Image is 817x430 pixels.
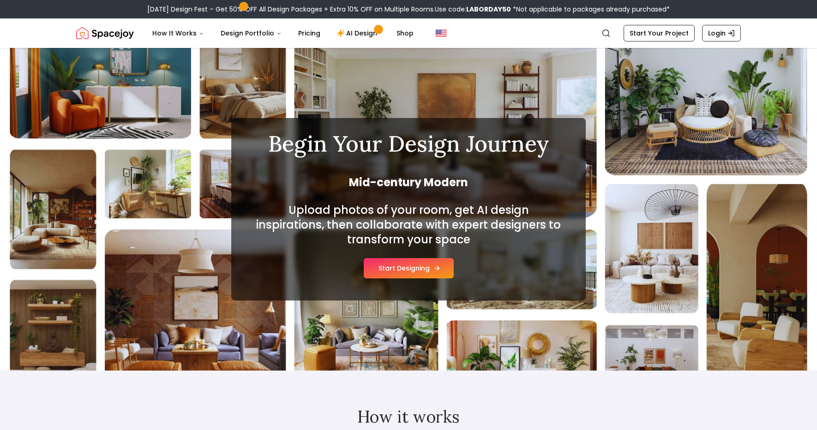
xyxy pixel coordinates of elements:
[145,24,421,42] nav: Main
[253,133,564,155] h1: Begin Your Design Journey
[511,5,670,14] span: *Not applicable to packages already purchased*
[436,28,447,39] img: United States
[702,25,741,41] a: Login
[624,25,695,41] a: Start Your Project
[145,24,211,42] button: How It Works
[76,24,134,42] a: Spacejoy
[253,203,564,247] h2: Upload photos of your room, get AI design inspirations, then collaborate with expert designers to...
[435,5,511,14] span: Use code:
[147,5,670,14] div: [DATE] Design Fest – Get 50% OFF All Design Packages + Extra 10% OFF on Multiple Rooms.
[213,24,289,42] button: Design Portfolio
[330,24,387,42] a: AI Design
[128,407,689,426] h2: How it works
[364,258,454,278] button: Start Designing
[253,175,564,190] span: Mid-century Modern
[389,24,421,42] a: Shop
[466,5,511,14] b: LABORDAY50
[291,24,328,42] a: Pricing
[76,18,741,48] nav: Global
[76,24,134,42] img: Spacejoy Logo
